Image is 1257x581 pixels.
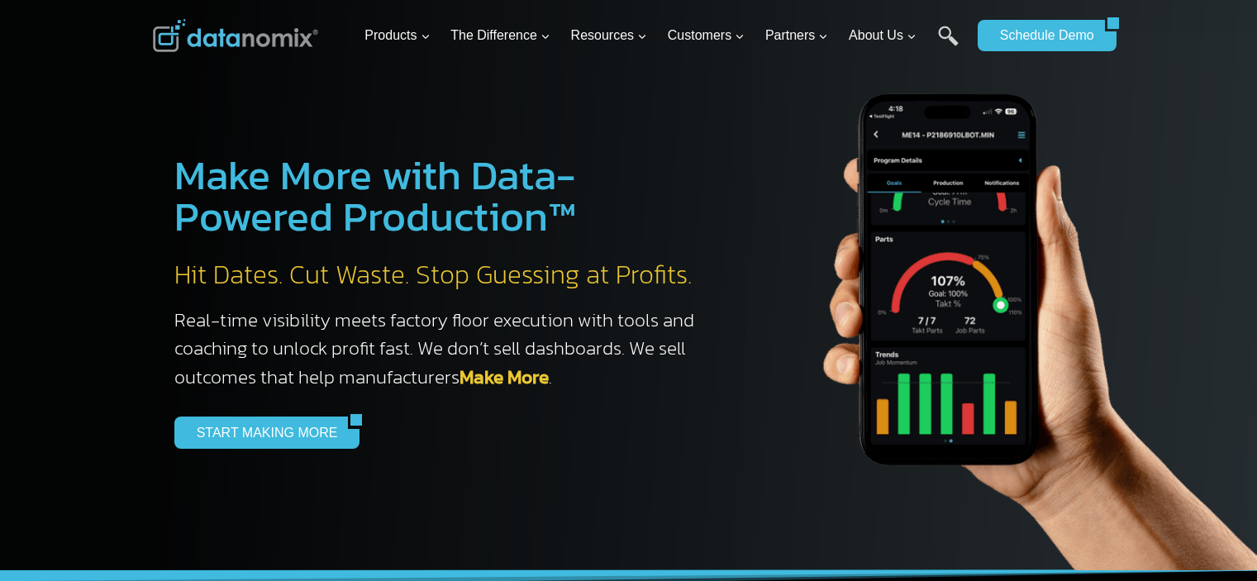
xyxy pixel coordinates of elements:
span: The Difference [450,25,550,46]
nav: Primary Navigation [358,9,969,63]
a: Schedule Demo [978,20,1105,51]
span: Customers [668,25,745,46]
span: Partners [765,25,828,46]
span: About Us [849,25,917,46]
span: Resources [571,25,647,46]
h1: Make More with Data-Powered Production™ [174,155,712,237]
a: START MAKING MORE [174,417,349,448]
span: Products [364,25,430,46]
h2: Hit Dates. Cut Waste. Stop Guessing at Profits. [174,258,712,293]
img: Datanomix [153,19,318,52]
a: Search [938,26,959,63]
h3: Real-time visibility meets factory floor execution with tools and coaching to unlock profit fast.... [174,306,712,392]
a: Make More [459,363,549,391]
